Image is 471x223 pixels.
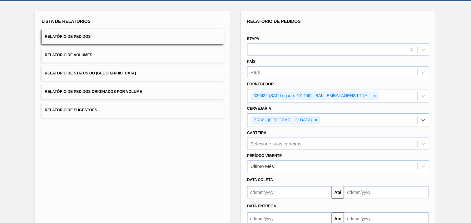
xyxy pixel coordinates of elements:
[45,53,92,57] span: Relatório de Volumes
[45,89,142,94] span: Relatório de Pedidos Originados por Volume
[42,103,224,118] button: Relatório de Sugestões
[247,106,271,111] label: Cervejaria
[251,141,302,146] div: Selecione suas carteiras
[42,19,91,24] span: Lista de Relatórios
[45,34,91,39] span: Relatório de Pedidos
[247,178,273,182] span: Data coleta
[45,108,97,112] span: Relatório de Sugestões
[247,59,256,64] label: País
[42,66,224,81] button: Relatório de Status do [GEOGRAPHIC_DATA]
[332,186,344,199] button: Até
[42,48,224,63] button: Relatório de Volumes
[252,116,313,124] div: BR02 - [GEOGRAPHIC_DATA]
[42,29,224,44] button: Relatório de Pedidos
[252,92,371,100] div: 320622 (SAP Legado: 451466) - BALL EMBALAGENS LTDA--
[247,19,301,24] span: Relatório de Pedidos
[45,71,136,75] span: Relatório de Status do [GEOGRAPHIC_DATA]
[344,186,429,199] input: dd/mm/yyyy
[251,70,260,75] div: País
[247,204,276,208] span: Data entrega
[42,84,224,99] button: Relatório de Pedidos Originados por Volume
[247,82,274,86] label: Fornecedor
[247,186,332,199] input: dd/mm/yyyy
[247,154,282,158] label: Período Vigente
[251,164,274,169] div: Último Mês
[247,37,260,41] label: Etapa
[247,131,267,135] label: Carteira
